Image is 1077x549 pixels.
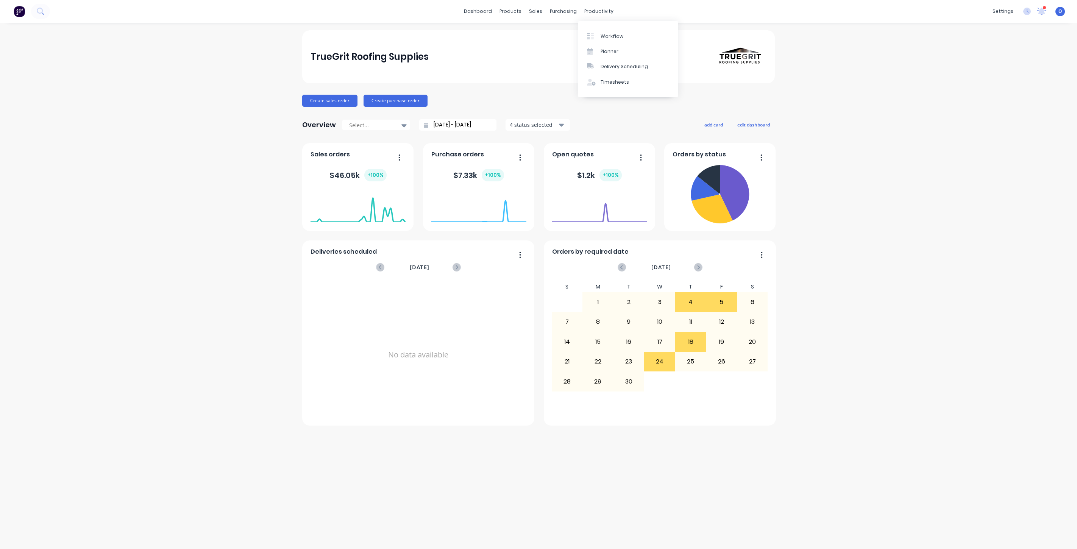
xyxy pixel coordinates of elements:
div: 8 [583,312,613,331]
div: Timesheets [601,79,629,86]
div: 22 [583,352,613,371]
div: 30 [614,372,644,391]
div: 9 [614,312,644,331]
div: S [737,281,768,292]
img: Factory [14,6,25,17]
div: 14 [552,332,582,351]
div: F [706,281,737,292]
a: dashboard [460,6,496,17]
button: Create sales order [302,95,357,107]
div: M [582,281,613,292]
div: Planner [601,48,618,55]
span: [DATE] [410,263,429,271]
div: 5 [706,293,737,312]
div: 15 [583,332,613,351]
div: 26 [706,352,737,371]
div: $ 1.2k [577,169,622,181]
div: + 100 % [364,169,387,181]
span: Purchase orders [431,150,484,159]
div: 29 [583,372,613,391]
div: Delivery Scheduling [601,63,648,70]
div: S [552,281,583,292]
div: W [644,281,675,292]
div: $ 7.33k [453,169,504,181]
span: Open quotes [552,150,594,159]
div: sales [525,6,546,17]
div: 13 [737,312,768,331]
div: 4 [676,293,706,312]
div: productivity [581,6,617,17]
div: 11 [676,312,706,331]
div: 6 [737,293,768,312]
div: T [675,281,706,292]
div: 1 [583,293,613,312]
div: 4 status selected [510,121,557,129]
a: Delivery Scheduling [578,59,678,74]
div: T [613,281,645,292]
button: 4 status selected [506,119,570,131]
div: 25 [676,352,706,371]
a: Workflow [578,28,678,44]
div: 21 [552,352,582,371]
img: TrueGrit Roofing Supplies [713,30,766,83]
div: TrueGrit Roofing Supplies [311,49,429,64]
div: 17 [645,332,675,351]
div: 18 [676,332,706,351]
div: settings [989,6,1017,17]
div: 10 [645,312,675,331]
div: Workflow [601,33,623,40]
div: + 100 % [599,169,622,181]
span: O [1058,8,1062,15]
div: Overview [302,117,336,133]
div: purchasing [546,6,581,17]
div: 7 [552,312,582,331]
span: [DATE] [651,263,671,271]
button: edit dashboard [732,120,775,129]
div: $ 46.05k [329,169,387,181]
div: 20 [737,332,768,351]
div: 3 [645,293,675,312]
div: 24 [645,352,675,371]
div: 28 [552,372,582,391]
span: Orders by status [673,150,726,159]
a: Planner [578,44,678,59]
div: No data available [311,281,526,428]
button: add card [699,120,728,129]
div: 19 [706,332,737,351]
button: Create purchase order [364,95,428,107]
div: 2 [614,293,644,312]
div: + 100 % [482,169,504,181]
span: Sales orders [311,150,350,159]
div: 12 [706,312,737,331]
div: 23 [614,352,644,371]
div: products [496,6,525,17]
div: 16 [614,332,644,351]
a: Timesheets [578,75,678,90]
div: 27 [737,352,768,371]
